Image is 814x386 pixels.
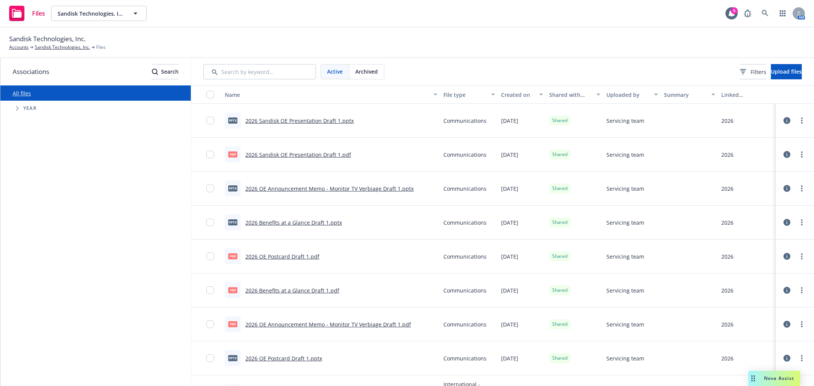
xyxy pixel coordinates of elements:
[748,371,800,386] button: Nova Assist
[443,91,487,99] div: File type
[552,151,567,158] span: Shared
[797,116,806,125] a: more
[206,253,214,260] input: Toggle Row Selected
[443,320,487,328] span: Communications
[443,185,487,193] span: Communications
[771,64,802,79] button: Upload files
[603,85,661,104] button: Uploaded by
[440,85,498,104] button: File type
[606,91,650,99] div: Uploaded by
[228,219,237,225] span: pptx
[606,151,644,159] span: Servicing team
[606,185,644,193] span: Servicing team
[245,321,411,328] a: 2026 OE Announcement Memo - Monitor TV Verbiage Draft 1.pdf
[9,44,29,51] a: Accounts
[225,91,429,99] div: Name
[664,91,707,99] div: Summary
[206,151,214,158] input: Toggle Row Selected
[721,185,733,193] div: 2026
[552,185,567,192] span: Shared
[443,117,487,125] span: Communications
[797,354,806,363] a: more
[501,151,518,159] span: [DATE]
[6,3,48,24] a: Files
[228,185,237,191] span: pptx
[32,10,45,16] span: Files
[245,355,322,362] a: 2026 OE Postcard Draft 1.pptx
[552,253,567,260] span: Shared
[35,44,90,51] a: Sandisk Technologies, Inc.
[245,185,414,192] a: 2026 OE Announcement Memo - Monitor TV Verbiage Draft 1.pptx
[228,253,237,259] span: pdf
[245,219,342,226] a: 2026 Benefits at a Glance Draft 1.pptx
[721,151,733,159] div: 2026
[206,286,214,294] input: Toggle Row Selected
[751,68,766,76] span: Filters
[721,320,733,328] div: 2026
[797,320,806,329] a: more
[797,286,806,295] a: more
[740,68,766,76] span: Filters
[206,320,214,328] input: Toggle Row Selected
[0,101,191,116] div: Tree Example
[355,68,378,76] span: Archived
[23,106,37,111] span: Year
[606,219,644,227] span: Servicing team
[606,354,644,362] span: Servicing team
[9,34,85,44] span: Sandisk Technologies, Inc.
[13,67,49,77] span: Associations
[764,375,794,381] span: Nova Assist
[721,286,733,294] div: 2026
[152,64,179,79] div: Search
[552,117,567,124] span: Shared
[228,287,237,293] span: pdf
[797,252,806,261] a: more
[13,90,31,97] a: All files
[206,219,214,226] input: Toggle Row Selected
[731,7,738,14] div: 5
[245,151,351,158] a: 2026 Sandisk OE Presentation Draft 1.pdf
[498,85,546,104] button: Created on
[245,287,339,294] a: 2026 Benefits at a Glance Draft 1.pdf
[443,219,487,227] span: Communications
[606,253,644,261] span: Servicing team
[740,6,755,21] a: Report a Bug
[552,355,567,362] span: Shared
[206,185,214,192] input: Toggle Row Selected
[758,6,773,21] a: Search
[606,117,644,125] span: Servicing team
[228,321,237,327] span: pdf
[443,253,487,261] span: Communications
[443,354,487,362] span: Communications
[222,85,440,104] button: Name
[721,117,733,125] div: 2026
[546,85,604,104] button: Shared with client
[718,85,776,104] button: Linked associations
[552,321,567,328] span: Shared
[661,85,719,104] button: Summary
[748,371,758,386] div: Drag to move
[721,219,733,227] div: 2026
[501,253,518,261] span: [DATE]
[771,68,802,75] span: Upload files
[501,219,518,227] span: [DATE]
[740,64,766,79] button: Filters
[443,286,487,294] span: Communications
[549,91,592,99] div: Shared with client
[206,91,214,98] input: Select all
[228,117,237,123] span: pptx
[501,91,535,99] div: Created on
[501,320,518,328] span: [DATE]
[58,10,124,18] span: Sandisk Technologies, Inc.
[51,6,147,21] button: Sandisk Technologies, Inc.
[606,320,644,328] span: Servicing team
[606,286,644,294] span: Servicing team
[797,218,806,227] a: more
[245,117,354,124] a: 2026 Sandisk OE Presentation Draft 1.pptx
[203,64,316,79] input: Search by keyword...
[721,354,733,362] div: 2026
[721,253,733,261] div: 2026
[206,117,214,124] input: Toggle Row Selected
[797,150,806,159] a: more
[552,287,567,294] span: Shared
